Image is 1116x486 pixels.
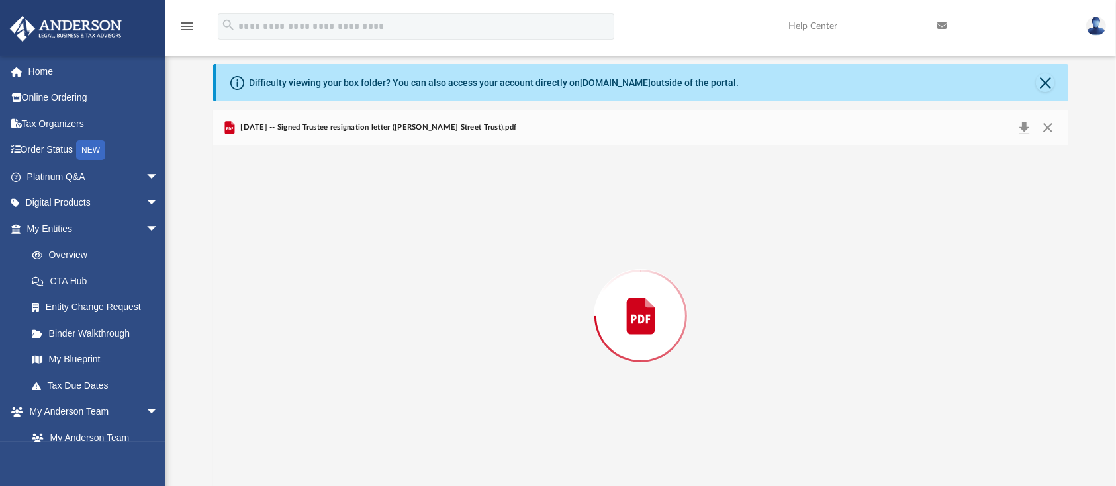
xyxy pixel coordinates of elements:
[249,76,739,90] div: Difficulty viewing your box folder? You can also access your account directly on outside of the p...
[19,268,179,294] a: CTA Hub
[19,242,179,268] a: Overview
[9,163,179,190] a: Platinum Q&Aarrow_drop_down
[221,18,236,32] i: search
[9,137,179,164] a: Order StatusNEW
[19,320,179,346] a: Binder Walkthrough
[1036,118,1060,137] button: Close
[9,399,172,425] a: My Anderson Teamarrow_drop_down
[9,216,179,242] a: My Entitiesarrow_drop_down
[179,19,195,34] i: menu
[1012,118,1036,137] button: Download
[1086,17,1106,36] img: User Pic
[238,122,516,134] span: [DATE] -- Signed Trustee resignation letter ([PERSON_NAME] Street Trust).pdf
[19,346,172,373] a: My Blueprint
[580,77,651,88] a: [DOMAIN_NAME]
[9,85,179,111] a: Online Ordering
[19,372,179,399] a: Tax Due Dates
[146,216,172,243] span: arrow_drop_down
[146,399,172,426] span: arrow_drop_down
[9,110,179,137] a: Tax Organizers
[146,190,172,217] span: arrow_drop_down
[19,294,179,321] a: Entity Change Request
[9,58,179,85] a: Home
[6,16,126,42] img: Anderson Advisors Platinum Portal
[76,140,105,160] div: NEW
[146,163,172,190] span: arrow_drop_down
[9,190,179,216] a: Digital Productsarrow_drop_down
[1036,73,1054,92] button: Close
[179,25,195,34] a: menu
[19,425,165,451] a: My Anderson Team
